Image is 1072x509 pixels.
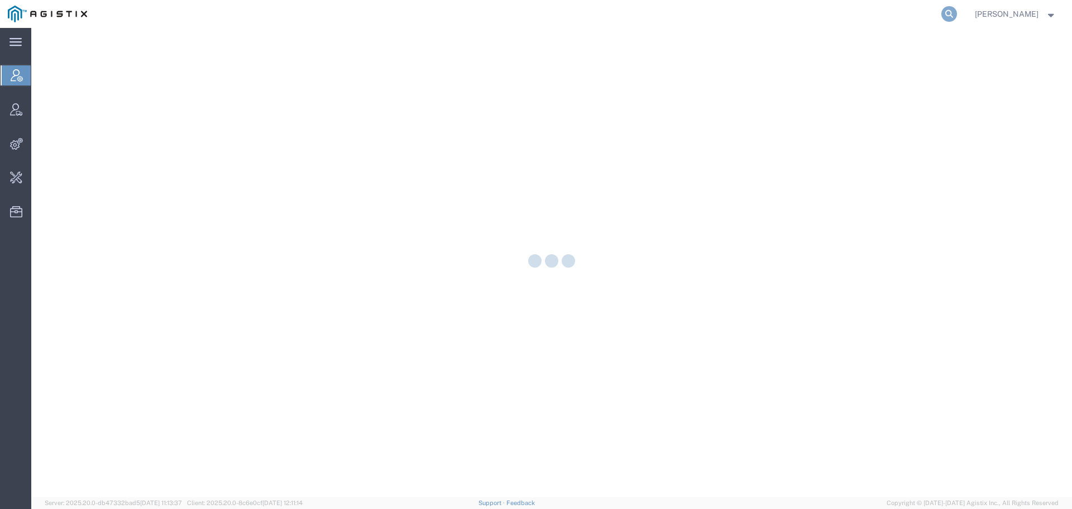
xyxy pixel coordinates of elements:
[45,500,182,506] span: Server: 2025.20.0-db47332bad5
[506,500,535,506] a: Feedback
[262,500,303,506] span: [DATE] 12:11:14
[478,500,506,506] a: Support
[887,498,1059,508] span: Copyright © [DATE]-[DATE] Agistix Inc., All Rights Reserved
[974,7,1057,21] button: [PERSON_NAME]
[140,500,182,506] span: [DATE] 11:13:37
[975,8,1038,20] span: Carrie Virgilio
[8,6,87,22] img: logo
[187,500,303,506] span: Client: 2025.20.0-8c6e0cf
